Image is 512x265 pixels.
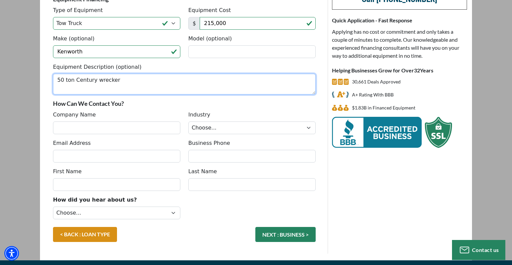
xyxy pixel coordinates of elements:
p: How Can We Contact You? [53,99,316,107]
label: Equipment Cost [188,6,231,14]
div: Accessibility Menu [4,246,19,261]
span: Contact us [472,247,499,253]
button: NEXT : BUSINESS > [255,227,316,242]
label: Business Phone [188,139,230,147]
label: Make (optional) [53,35,95,43]
p: Quick Application - Fast Response [332,16,467,24]
p: 30,661 Deals Approved [352,78,401,86]
p: $1,831,843,843 in Financed Equipment [352,104,415,112]
p: Helping Businesses Grow for Over Years [332,66,467,74]
label: Equipment Description (optional) [53,63,141,71]
label: Company Name [53,111,96,119]
label: Email Address [53,139,91,147]
label: First Name [53,168,82,176]
label: Last Name [188,168,217,176]
span: $ [188,17,200,30]
p: A+ Rating With BBB [352,91,394,99]
span: 32 [414,67,420,73]
label: Industry [188,111,210,119]
label: How did you hear about us? [53,196,137,204]
button: Contact us [452,240,505,260]
label: Model (optional) [188,35,232,43]
p: Applying has no cost or commitment and only takes a couple of minutes to complete. Our knowledgea... [332,28,467,60]
label: Type of Equipment [53,6,103,14]
img: BBB Acredited Business and SSL Protection [332,117,452,148]
a: < BACK : LOAN TYPE [53,227,117,242]
iframe: reCAPTCHA [188,196,290,222]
